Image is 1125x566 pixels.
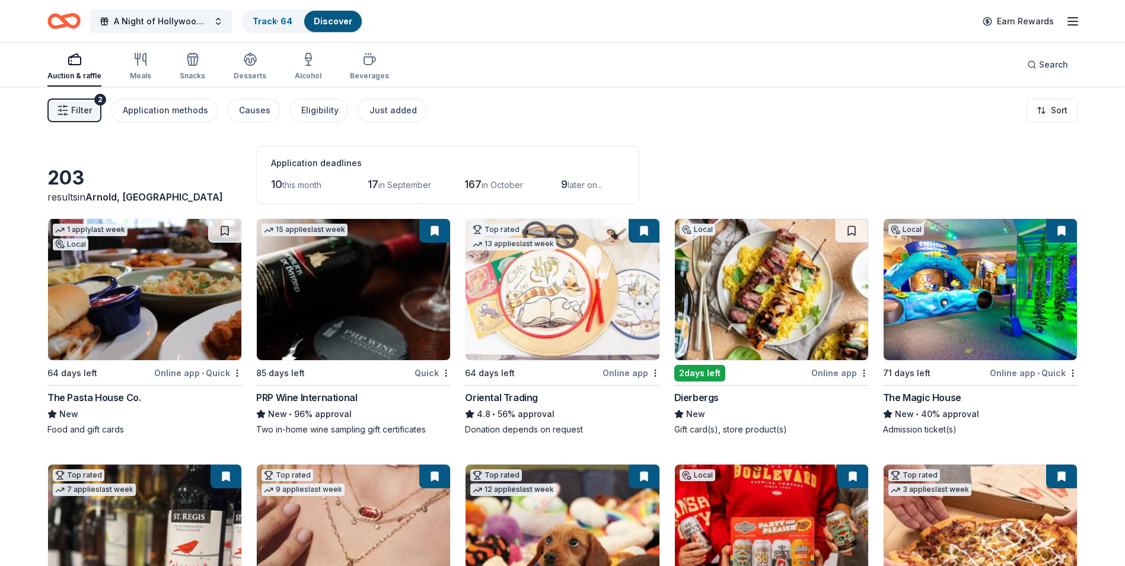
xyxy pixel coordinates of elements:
span: Search [1039,58,1068,72]
div: Causes [239,103,270,117]
span: New [59,407,78,421]
div: results [47,190,242,204]
button: Desserts [234,47,266,87]
span: • [202,368,204,378]
span: 17 [368,178,378,190]
span: Sort [1051,103,1067,117]
img: Image for PRP Wine International [257,219,450,360]
div: Just added [369,103,417,117]
div: 40% approval [883,407,1078,421]
div: Admission ticket(s) [883,424,1078,435]
div: The Magic House [883,390,961,405]
div: Application methods [123,103,208,117]
div: Quick [415,365,451,380]
div: Local [680,469,715,481]
div: Gift card(s), store product(s) [674,424,869,435]
div: Top rated [262,469,313,481]
div: Alcohol [295,71,321,81]
div: Online app Quick [990,365,1078,380]
img: Image for Oriental Trading [466,219,659,360]
a: Image for Oriental TradingTop rated13 applieslast week64 days leftOnline appOriental Trading4.8•5... [465,218,659,435]
button: A Night of Hollywood Glamour [90,9,232,33]
div: 56% approval [465,407,659,421]
img: Image for The Pasta House Co. [48,219,241,360]
div: 13 applies last week [470,238,556,250]
div: 12 applies last week [470,484,556,496]
div: Food and gift cards [47,424,242,435]
div: Snacks [180,71,205,81]
div: 203 [47,166,242,190]
span: this month [282,180,321,190]
div: Dierbergs [674,390,719,405]
div: Oriental Trading [465,390,538,405]
div: Online app [603,365,660,380]
button: Meals [130,47,151,87]
span: • [493,409,496,419]
div: 96% approval [256,407,451,421]
button: Alcohol [295,47,321,87]
button: Beverages [350,47,389,87]
span: • [1037,368,1040,378]
a: Image for DierbergsLocal2days leftOnline appDierbergsNewGift card(s), store product(s) [674,218,869,435]
button: Track· 64Discover [242,9,363,33]
button: Just added [358,98,426,122]
span: New [686,407,705,421]
div: Local [53,239,88,250]
div: 64 days left [465,366,515,380]
div: Donation depends on request [465,424,659,435]
button: Application methods [111,98,218,122]
span: 10 [271,178,282,190]
div: Local [680,224,715,236]
div: Eligibility [301,103,339,117]
button: Causes [227,98,280,122]
a: Image for The Magic HouseLocal71 days leftOnline app•QuickThe Magic HouseNew•40% approvalAdmissio... [883,218,1078,435]
div: Desserts [234,71,266,81]
button: Filter2 [47,98,101,122]
div: Online app [811,365,869,380]
span: in October [482,180,523,190]
span: Filter [71,103,92,117]
div: Local [888,224,924,236]
span: Arnold, [GEOGRAPHIC_DATA] [85,191,223,203]
div: 7 applies last week [53,484,136,496]
div: Online app Quick [154,365,242,380]
div: Top rated [470,224,522,236]
span: • [289,409,292,419]
div: Top rated [888,469,940,481]
a: Discover [314,16,352,26]
div: 64 days left [47,366,97,380]
span: A Night of Hollywood Glamour [114,14,209,28]
button: Eligibility [289,98,348,122]
div: Auction & raffle [47,71,101,81]
span: in September [378,180,431,190]
img: Image for Dierbergs [675,219,868,360]
button: Search [1018,53,1078,77]
span: New [268,407,287,421]
img: Image for The Magic House [884,219,1077,360]
span: in [78,191,223,203]
button: Snacks [180,47,205,87]
div: 2 [94,94,106,106]
a: Earn Rewards [976,11,1061,32]
button: Sort [1027,98,1078,122]
div: 85 days left [256,366,305,380]
span: 4.8 [477,407,490,421]
span: later on... [568,180,603,190]
div: PRP Wine International [256,390,357,405]
div: 2 days left [674,365,725,381]
button: Auction & raffle [47,47,101,87]
div: Two in-home wine sampling gift certificates [256,424,451,435]
div: The Pasta House Co. [47,390,141,405]
div: 9 applies last week [262,484,345,496]
span: 167 [464,178,482,190]
div: Top rated [53,469,104,481]
span: • [916,409,919,419]
a: Track· 64 [253,16,292,26]
div: 15 applies last week [262,224,348,236]
div: Beverages [350,71,389,81]
div: 71 days left [883,366,930,380]
div: Application deadlines [271,156,624,170]
div: 3 applies last week [888,484,971,496]
div: Top rated [470,469,522,481]
span: New [895,407,914,421]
